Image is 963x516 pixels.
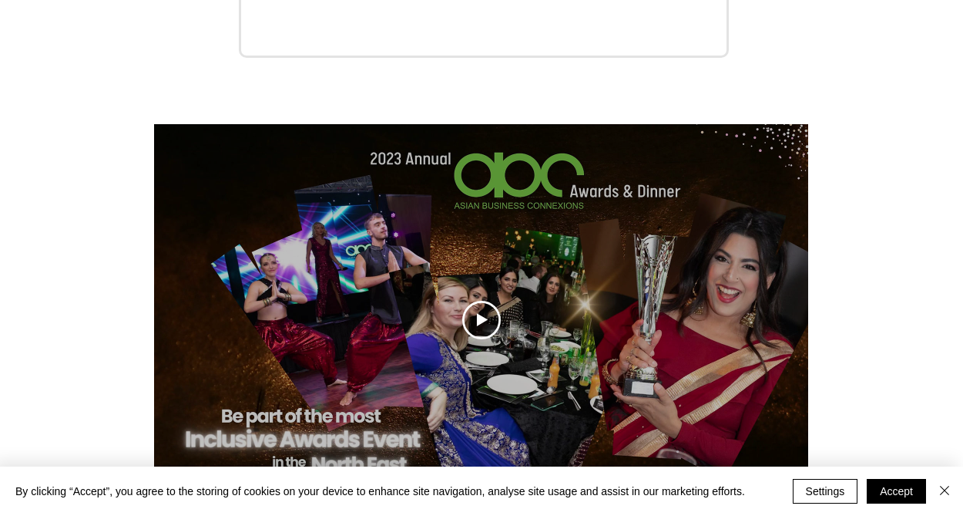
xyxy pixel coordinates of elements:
button: Play video [462,301,501,339]
span: By clicking “Accept”, you agree to the storing of cookies on your device to enhance site navigati... [15,484,745,498]
button: Close [935,479,954,504]
button: Accept [867,479,926,504]
img: Close [935,481,954,500]
button: Settings [793,479,858,504]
